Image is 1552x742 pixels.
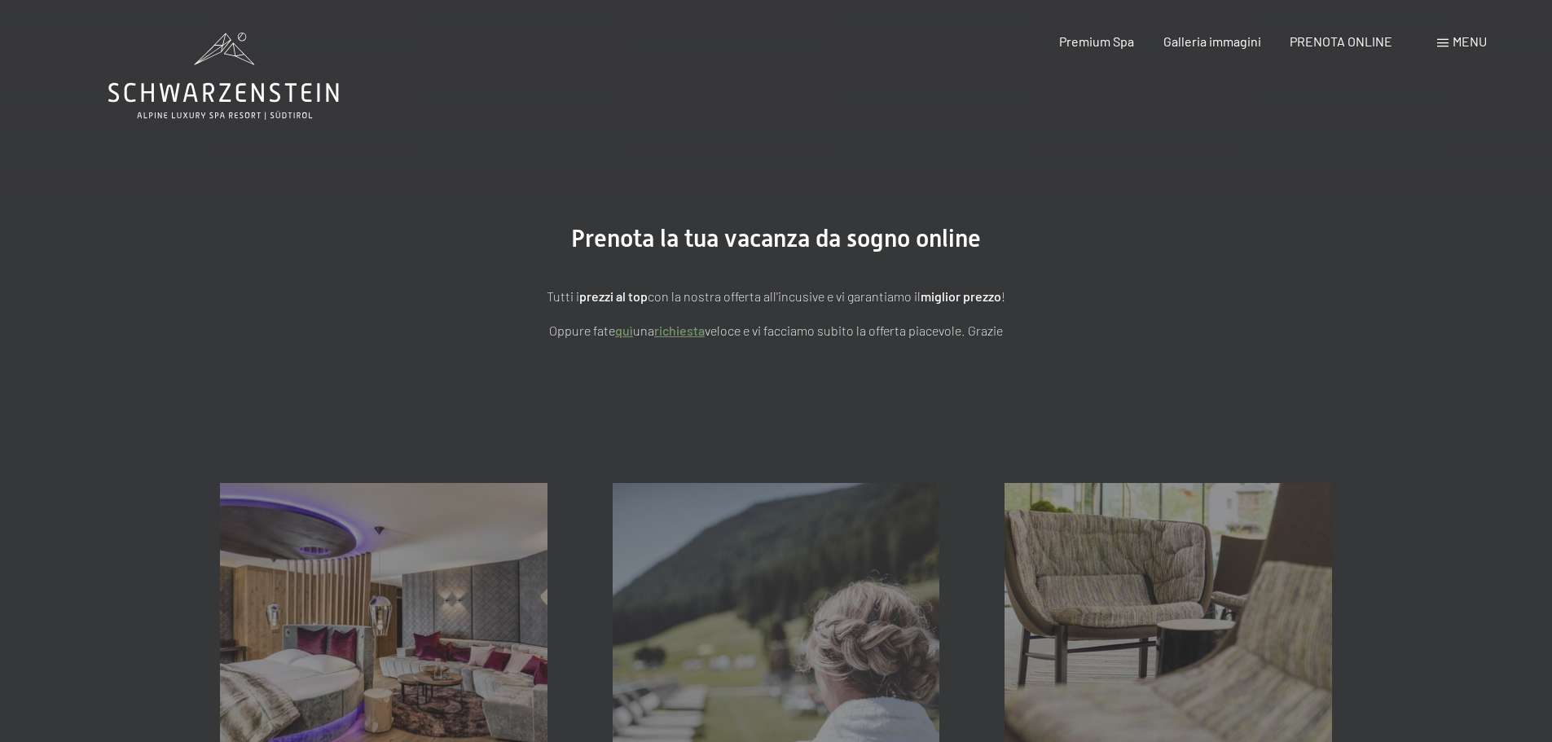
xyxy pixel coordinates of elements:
span: Prenota la tua vacanza da sogno online [571,224,981,252]
a: PRENOTA ONLINE [1290,33,1392,49]
span: Menu [1453,33,1487,49]
p: Oppure fate una veloce e vi facciamo subito la offerta piacevole. Grazie [369,320,1184,341]
a: Premium Spa [1059,33,1134,49]
strong: prezzi al top [579,288,648,304]
a: quì [615,323,633,338]
a: richiesta [654,323,705,338]
strong: miglior prezzo [921,288,1001,304]
a: Galleria immagini [1163,33,1261,49]
p: Tutti i con la nostra offerta all'incusive e vi garantiamo il ! [369,286,1184,307]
